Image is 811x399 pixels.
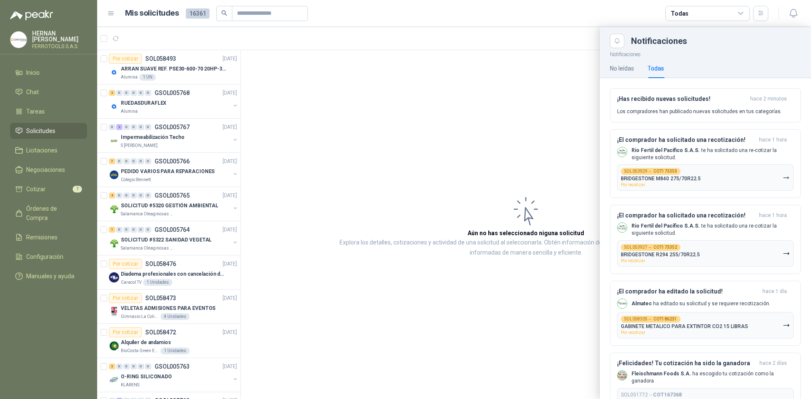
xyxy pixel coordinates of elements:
a: Configuración [10,249,87,265]
h3: ¡El comprador ha solicitado una recotización! [617,136,756,144]
a: Remisiones [10,229,87,245]
h3: ¡Has recibido nuevas solicitudes! [617,95,747,103]
span: Negociaciones [26,165,65,174]
b: Rio Fertil del Pacífico S.A.S. [631,147,700,153]
b: COT173350 [653,169,677,174]
h1: Mis solicitudes [125,7,179,19]
a: Tareas [10,103,87,119]
h3: ¡Felicidades! Tu cotización ha sido la ganadora [617,360,756,367]
b: COT186231 [653,317,677,321]
img: Company Logo [618,147,627,157]
span: Configuración [26,252,63,261]
button: ¡El comprador ha solicitado una recotización!hace 1 hora Company LogoRio Fertil del Pacífico S.A.... [610,129,801,198]
div: Todas [671,9,689,18]
b: COT167368 [653,392,682,398]
b: COT173352 [653,245,677,250]
h3: ¡El comprador ha editado la solicitud! [617,288,759,295]
img: Company Logo [618,223,627,232]
button: SOL053929→COT173350BRIDGESTONE M840 275/70R22.5Por recotizar [617,164,794,191]
a: Solicitudes [10,123,87,139]
div: SOL058305 → [621,316,680,323]
b: Rio Fertil del Pacífico S.A.S. [631,223,700,229]
span: search [221,10,227,16]
img: Logo peakr [10,10,53,20]
div: SOL053927 → [621,244,680,251]
p: ha editado su solicitud y se requiere recotización. [631,300,770,307]
div: Notificaciones [631,37,801,45]
img: Company Logo [11,32,27,48]
a: Negociaciones [10,162,87,178]
span: Por recotizar [621,182,645,187]
span: Licitaciones [26,146,57,155]
p: BRIDGESTONE R294 255/70R22.5 [621,252,700,258]
button: ¡Has recibido nuevas solicitudes!hace 2 minutos Los compradores han publicado nuevas solicitudes ... [610,88,801,122]
span: 16361 [186,8,210,19]
div: Todas [648,64,664,73]
span: Inicio [26,68,40,77]
img: Company Logo [618,299,627,308]
span: hace 1 hora [759,212,787,219]
span: hace 1 hora [759,136,787,144]
span: Órdenes de Compra [26,204,79,223]
span: Por recotizar [621,330,645,335]
h3: ¡El comprador ha solicitado una recotización! [617,212,756,219]
span: Remisiones [26,233,57,242]
span: Manuales y ayuda [26,271,74,281]
p: Notificaciones [600,48,811,59]
span: hace 2 días [759,360,787,367]
button: SOL058305→COT186231GABINETE METALICO PARA EXTINTOR CO2 15 LIBRASPor recotizar [617,312,794,339]
a: Manuales y ayuda [10,268,87,284]
button: ¡El comprador ha solicitado una recotización!hace 1 hora Company LogoRio Fertil del Pacífico S.A.... [610,205,801,274]
p: te ha solicitado una re-cotizar la siguiente solicitud. [631,147,794,161]
a: Chat [10,84,87,100]
p: te ha solicitado una re-cotizar la siguiente solicitud. [631,223,794,237]
img: Company Logo [618,371,627,380]
p: ha escogido tu cotización como la ganadora [631,370,794,385]
a: Licitaciones [10,142,87,158]
p: BRIDGESTONE M840 275/70R22.5 [621,176,701,182]
span: Por recotizar [621,258,645,263]
p: SOL051772 → [621,392,682,398]
button: Close [610,34,624,48]
div: No leídas [610,64,634,73]
a: Inicio [10,65,87,81]
b: Almatec [631,301,652,307]
a: Cotizar7 [10,181,87,197]
p: HERNAN [PERSON_NAME] [32,30,87,42]
b: Fleischmann Foods S.A. [631,371,691,377]
span: Cotizar [26,185,46,194]
a: Órdenes de Compra [10,201,87,226]
p: FERROTOOLS S.A.S. [32,44,87,49]
span: hace 1 día [762,288,787,295]
div: SOL053929 → [621,168,680,175]
button: SOL053927→COT173352BRIDGESTONE R294 255/70R22.5Por recotizar [617,240,794,267]
span: 7 [73,186,82,193]
span: Tareas [26,107,45,116]
span: hace 2 minutos [750,95,787,103]
span: Solicitudes [26,126,55,136]
p: Los compradores han publicado nuevas solicitudes en tus categorías. [617,108,782,115]
span: Chat [26,87,39,97]
button: ¡El comprador ha editado la solicitud!hace 1 día Company LogoAlmatec ha editado su solicitud y se... [610,281,801,346]
p: GABINETE METALICO PARA EXTINTOR CO2 15 LIBRAS [621,323,748,329]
